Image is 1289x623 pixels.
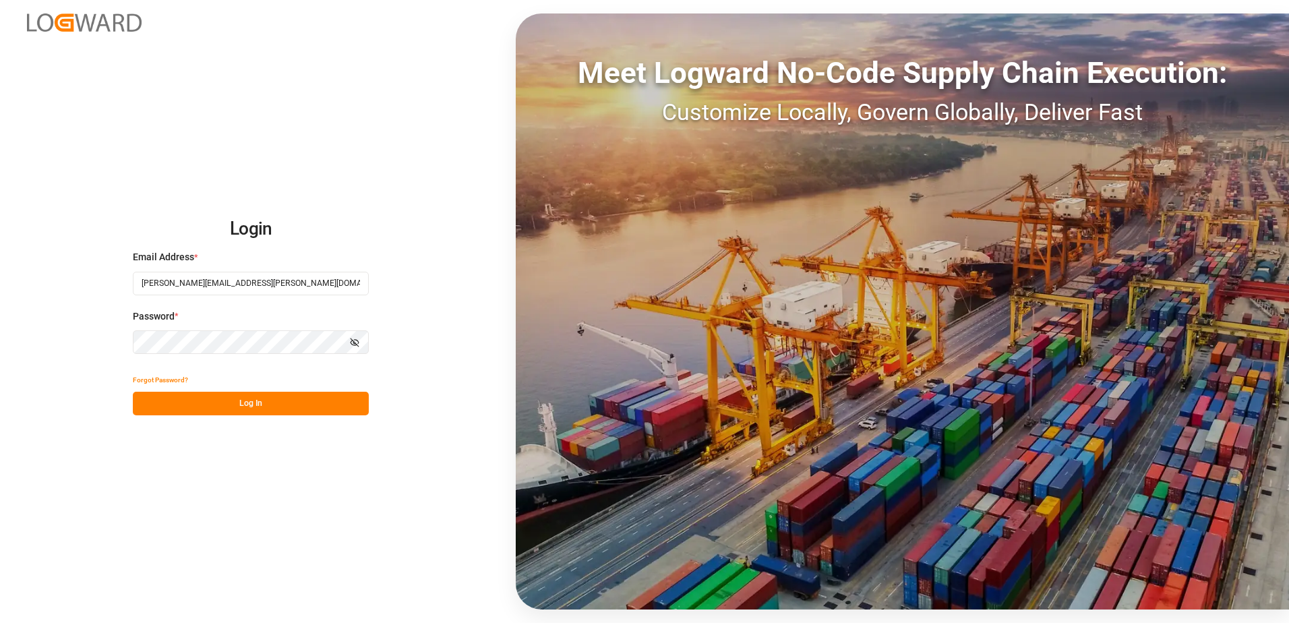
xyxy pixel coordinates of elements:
[133,208,369,251] h2: Login
[27,13,142,32] img: Logward_new_orange.png
[133,368,188,392] button: Forgot Password?
[133,309,175,324] span: Password
[133,250,194,264] span: Email Address
[133,272,369,295] input: Enter your email
[133,392,369,415] button: Log In
[516,95,1289,129] div: Customize Locally, Govern Globally, Deliver Fast
[516,51,1289,95] div: Meet Logward No-Code Supply Chain Execution:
